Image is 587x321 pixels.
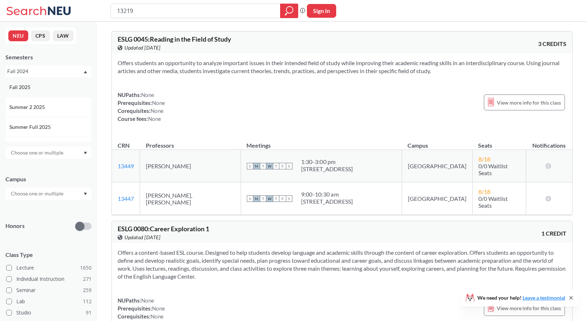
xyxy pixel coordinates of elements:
span: T [273,163,279,169]
span: M [253,195,260,202]
span: S [247,163,253,169]
div: Dropdown arrow [5,147,92,159]
span: S [286,195,292,202]
button: NEU [8,30,28,41]
span: Summer 2 2025 [9,103,46,111]
span: W [266,163,273,169]
svg: Dropdown arrow [84,152,87,155]
span: 3 CREDITS [538,40,566,48]
span: 8 / 18 [478,156,490,162]
div: [STREET_ADDRESS] [301,165,353,173]
span: M [253,163,260,169]
td: [PERSON_NAME] [140,150,241,182]
td: [GEOGRAPHIC_DATA] [402,150,472,182]
span: 1650 [80,264,92,272]
th: Notifications [526,134,572,150]
span: 0/0 Waitlist Seats [478,162,508,176]
input: Choose one or multiple [7,148,68,157]
span: 259 [83,286,92,294]
div: Campus [5,175,92,183]
label: Lecture [6,263,92,273]
section: Offers a content-based ESL course. Designed to help students develop language and academic skills... [118,249,566,280]
div: magnifying glass [280,4,298,18]
button: LAW [53,30,73,41]
span: W [266,195,273,202]
span: None [141,92,154,98]
svg: magnifying glass [285,6,293,16]
span: ESLG 0045 : Reading in the Field of Study [118,35,231,43]
span: We need your help! [477,295,565,300]
span: 8 / 18 [478,188,490,195]
span: S [286,163,292,169]
p: Honors [5,222,25,230]
a: 13449 [118,162,134,169]
section: Offers students an opportunity to analyze important issues in their intended field of study while... [118,59,566,75]
span: None [141,297,154,304]
span: Updated [DATE] [124,233,160,241]
svg: Dropdown arrow [84,193,87,195]
span: T [273,195,279,202]
span: None [148,115,161,122]
span: Fall 2025 [9,83,32,91]
span: T [260,195,266,202]
span: View more info for this class [497,304,561,313]
div: [STREET_ADDRESS] [301,198,353,205]
td: [PERSON_NAME], [PERSON_NAME] [140,182,241,215]
span: T [260,163,266,169]
td: [GEOGRAPHIC_DATA] [402,182,472,215]
div: NUPaths: Prerequisites: Corequisites: Course fees: [118,91,165,123]
a: Leave a testimonial [523,295,565,301]
input: Choose one or multiple [7,189,68,198]
span: None [151,107,164,114]
span: None [152,305,165,312]
th: Meetings [241,134,402,150]
div: Fall 2024Dropdown arrowFall 2025Summer 2 2025Summer Full 2025Summer 1 2025Spring 2025Fall 2024Sum... [5,66,92,77]
button: Sign In [307,4,336,18]
span: Updated [DATE] [124,44,160,52]
th: Seats [472,134,526,150]
svg: Dropdown arrow [84,71,87,73]
div: Semesters [5,53,92,61]
label: Seminar [6,286,92,295]
span: None [152,100,165,106]
span: F [279,195,286,202]
span: View more info for this class [497,98,561,107]
th: Campus [402,134,472,150]
span: 1 CREDIT [541,229,566,237]
span: 112 [83,297,92,305]
span: 91 [86,309,92,317]
span: 0/0 Waitlist Seats [478,195,508,209]
div: 9:00 - 10:30 am [301,191,353,198]
div: Fall 2024 [7,67,83,75]
span: S [247,195,253,202]
div: 1:30 - 3:00 pm [301,158,353,165]
label: Lab [6,297,92,306]
span: F [279,163,286,169]
a: 13447 [118,195,134,202]
div: CRN [118,142,130,149]
label: Individual Instruction [6,274,92,284]
span: Summer Full 2025 [9,123,52,131]
button: CPS [31,30,50,41]
th: Professors [140,134,241,150]
div: Dropdown arrow [5,187,92,200]
span: 271 [83,275,92,283]
input: Class, professor, course number, "phrase" [116,5,275,17]
span: Class Type [5,251,92,259]
label: Studio [6,308,92,317]
span: None [151,313,164,320]
span: ESLG 0080 : Career Exploration 1 [118,225,209,233]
